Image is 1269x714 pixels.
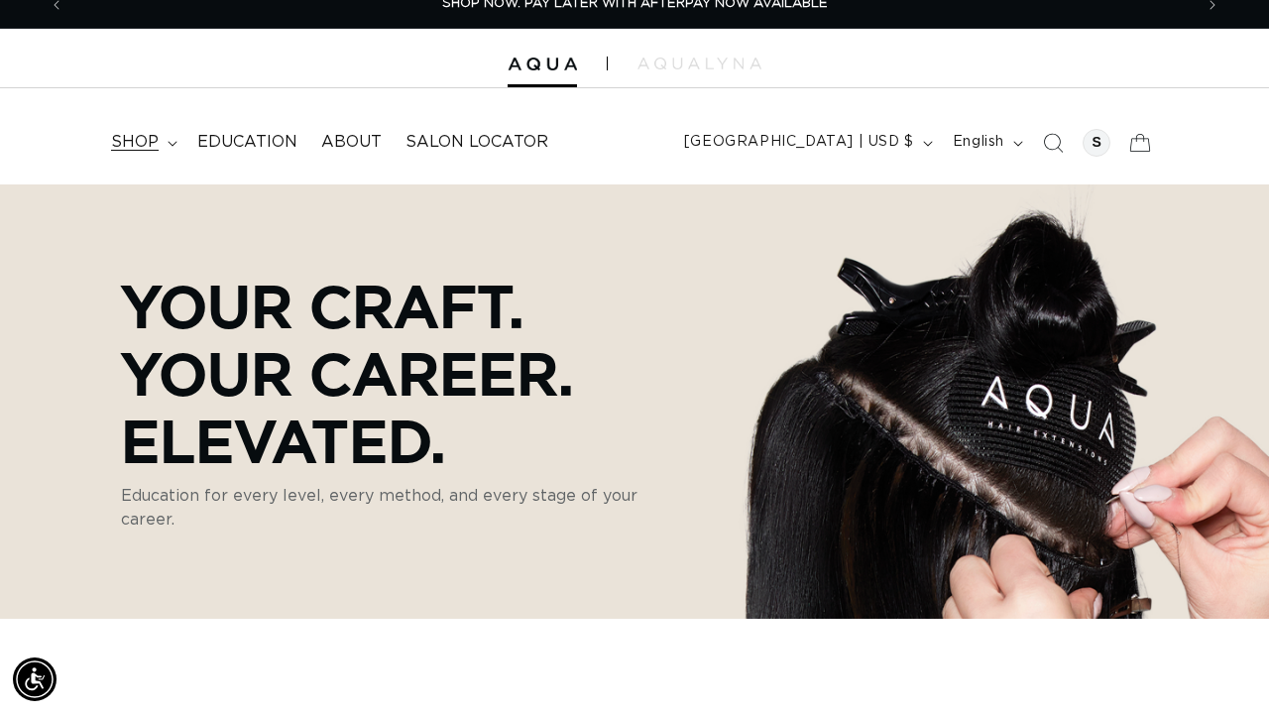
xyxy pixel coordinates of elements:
span: Salon Locator [405,132,548,153]
button: English [941,124,1031,162]
a: About [309,120,394,165]
a: Salon Locator [394,120,560,165]
summary: shop [99,120,185,165]
img: Aqua Hair Extensions [508,58,577,71]
div: Accessibility Menu [13,657,57,701]
span: About [321,132,382,153]
img: aqualyna.com [637,58,761,69]
a: Education [185,120,309,165]
span: [GEOGRAPHIC_DATA] | USD $ [684,132,914,153]
summary: Search [1031,121,1075,165]
span: Education [197,132,297,153]
span: shop [111,132,159,153]
p: Your Craft. Your Career. Elevated. [121,272,686,474]
span: English [953,132,1004,153]
p: Education for every level, every method, and every stage of your career. [121,484,686,532]
button: [GEOGRAPHIC_DATA] | USD $ [672,124,941,162]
